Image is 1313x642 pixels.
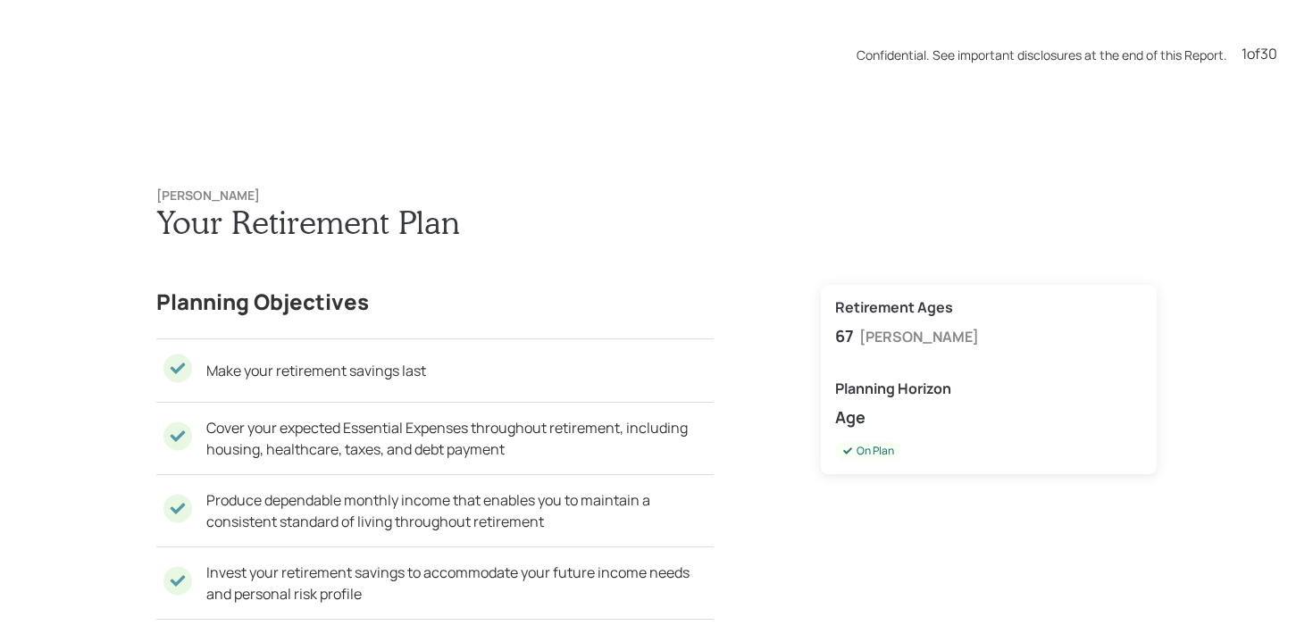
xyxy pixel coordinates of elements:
h6: [PERSON_NAME] [156,188,1157,204]
div: 1 of 30 [1242,43,1277,64]
h3: Planning Objectives [156,285,714,319]
h5: Planning Horizon [835,380,1142,397]
h5: [PERSON_NAME] [859,329,979,346]
p: Cover your expected Essential Expenses throughout retirement, including housing, healthcare, taxe... [206,417,714,460]
p: Produce dependable monthly income that enables you to maintain a consistent standard of living th... [206,489,714,532]
h1: Your Retirement Plan [156,203,1157,241]
div: Confidential. See important disclosures at the end of this Report. [857,46,1227,64]
p: Make your retirement savings last [206,360,426,381]
h4: Age [835,408,1142,428]
p: Invest your retirement savings to accommodate your future income needs and personal risk profile [206,562,714,604]
h5: Retirement Ages [835,299,1142,316]
h4: 67 [835,327,854,346]
div: On Plan [842,444,894,459]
